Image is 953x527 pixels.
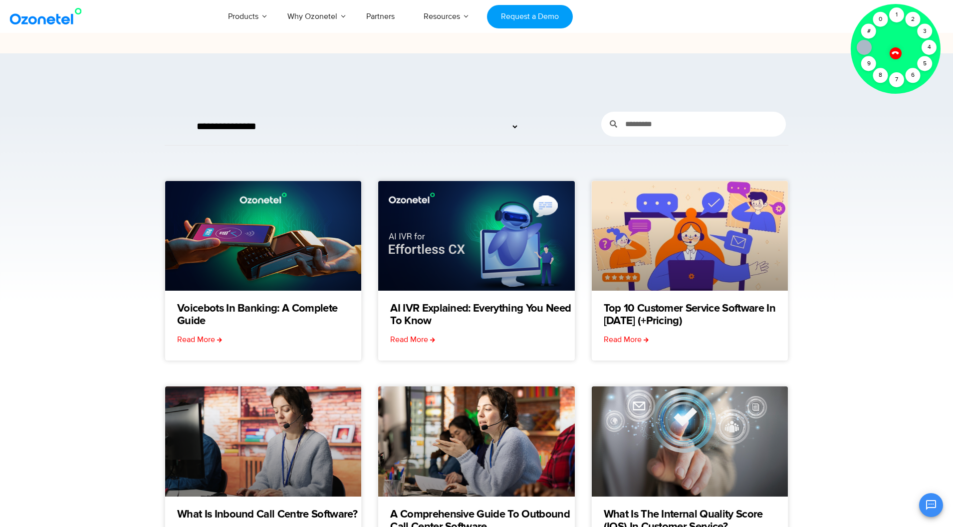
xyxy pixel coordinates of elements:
div: 1 [889,7,904,22]
a: Request a Demo [487,5,572,28]
a: AI IVR Explained: Everything You Need to Know [390,303,574,328]
div: 4 [922,40,937,55]
div: 8 [873,68,888,83]
div: 7 [889,72,904,87]
a: Read more about Voicebots in Banking: A Complete Guide [177,334,222,346]
button: Open chat [919,493,943,517]
div: 6 [906,68,921,83]
div: # [861,24,876,39]
a: Read more about Top 10 Customer Service Software in 2025 (+Pricing) [604,334,649,346]
a: Voicebots in Banking: A Complete Guide [177,303,361,328]
div: 5 [918,56,933,71]
div: 3 [918,24,933,39]
div: 0 [873,12,888,27]
div: 9 [861,56,876,71]
div: 2 [906,12,921,27]
a: Read more about AI IVR Explained: Everything You Need to Know [390,334,435,346]
a: What Is Inbound Call Centre Software? [177,509,357,521]
a: Top 10 Customer Service Software in [DATE] (+Pricing) [604,303,788,328]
